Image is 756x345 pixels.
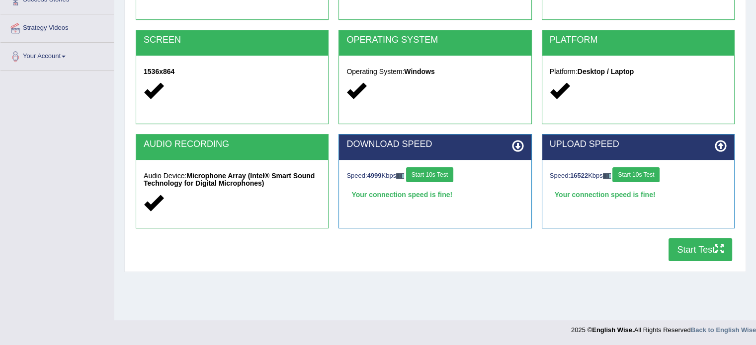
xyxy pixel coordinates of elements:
[603,173,611,179] img: ajax-loader-fb-connection.gif
[550,68,727,75] h5: Platform:
[669,238,732,261] button: Start Test
[550,139,727,149] h2: UPLOAD SPEED
[550,187,727,202] div: Your connection speed is fine!
[0,43,114,68] a: Your Account
[144,172,315,187] strong: Microphone Array (Intel® Smart Sound Technology for Digital Microphones)
[346,139,523,149] h2: DOWNLOAD SPEED
[144,35,321,45] h2: SCREEN
[691,326,756,334] a: Back to English Wise
[550,167,727,185] div: Speed: Kbps
[144,172,321,188] h5: Audio Device:
[144,68,174,75] strong: 1536x864
[578,68,634,75] strong: Desktop / Laptop
[346,68,523,75] h5: Operating System:
[550,35,727,45] h2: PLATFORM
[571,320,756,335] div: 2025 © All Rights Reserved
[144,139,321,149] h2: AUDIO RECORDING
[406,167,453,182] button: Start 10s Test
[0,14,114,39] a: Strategy Videos
[346,187,523,202] div: Your connection speed is fine!
[570,172,588,179] strong: 16522
[396,173,404,179] img: ajax-loader-fb-connection.gif
[367,172,382,179] strong: 4999
[404,68,434,75] strong: Windows
[346,167,523,185] div: Speed: Kbps
[592,326,634,334] strong: English Wise.
[612,167,660,182] button: Start 10s Test
[346,35,523,45] h2: OPERATING SYSTEM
